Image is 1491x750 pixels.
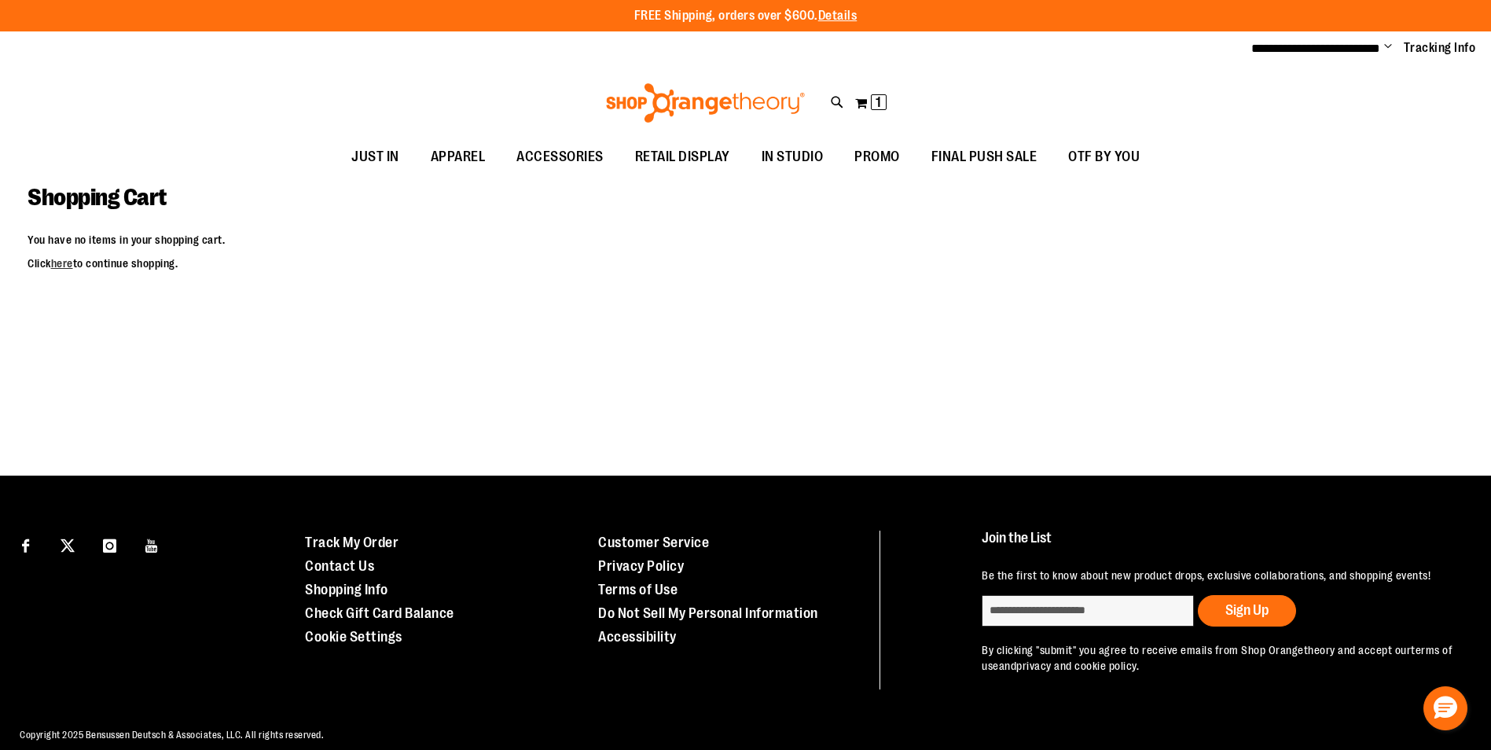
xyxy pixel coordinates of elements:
span: 1 [876,94,881,110]
p: Click to continue shopping. [28,256,1463,271]
span: PROMO [854,139,900,175]
p: FREE Shipping, orders over $600. [634,7,858,25]
a: Visit our Instagram page [96,531,123,558]
a: Details [818,9,858,23]
p: You have no items in your shopping cart. [28,232,1463,248]
a: Track My Order [305,535,398,550]
span: ACCESSORIES [516,139,604,175]
a: Contact Us [305,558,374,574]
span: JUST IN [351,139,399,175]
a: Check Gift Card Balance [305,605,454,621]
a: Shopping Info [305,582,388,597]
span: APPAREL [431,139,486,175]
a: FINAL PUSH SALE [916,139,1053,175]
a: IN STUDIO [746,139,839,175]
a: Accessibility [598,629,677,645]
h4: Join the List [982,531,1455,560]
a: Terms of Use [598,582,678,597]
img: Twitter [61,539,75,553]
span: Sign Up [1225,602,1269,618]
a: privacy and cookie policy. [1016,660,1139,672]
a: RETAIL DISPLAY [619,139,746,175]
a: Customer Service [598,535,709,550]
input: enter email [982,595,1194,627]
a: JUST IN [336,139,415,175]
a: Visit our Facebook page [12,531,39,558]
a: ACCESSORIES [501,139,619,175]
p: By clicking "submit" you agree to receive emails from Shop Orangetheory and accept our and [982,642,1455,674]
img: Shop Orangetheory [604,83,807,123]
span: Shopping Cart [28,184,167,211]
span: FINAL PUSH SALE [931,139,1037,175]
a: APPAREL [415,139,501,175]
a: terms of use [982,644,1452,672]
span: RETAIL DISPLAY [635,139,730,175]
button: Hello, have a question? Let’s chat. [1423,686,1467,730]
a: PROMO [839,139,916,175]
a: Visit our Youtube page [138,531,166,558]
a: here [51,257,73,270]
button: Sign Up [1198,595,1296,627]
a: Visit our X page [54,531,82,558]
a: Do Not Sell My Personal Information [598,605,818,621]
a: OTF BY YOU [1052,139,1155,175]
a: Tracking Info [1404,39,1476,57]
a: Cookie Settings [305,629,402,645]
span: OTF BY YOU [1068,139,1140,175]
p: Be the first to know about new product drops, exclusive collaborations, and shopping events! [982,568,1455,583]
button: Account menu [1384,40,1392,56]
span: IN STUDIO [762,139,824,175]
span: Copyright 2025 Bensussen Deutsch & Associates, LLC. All rights reserved. [20,730,324,741]
a: Privacy Policy [598,558,684,574]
